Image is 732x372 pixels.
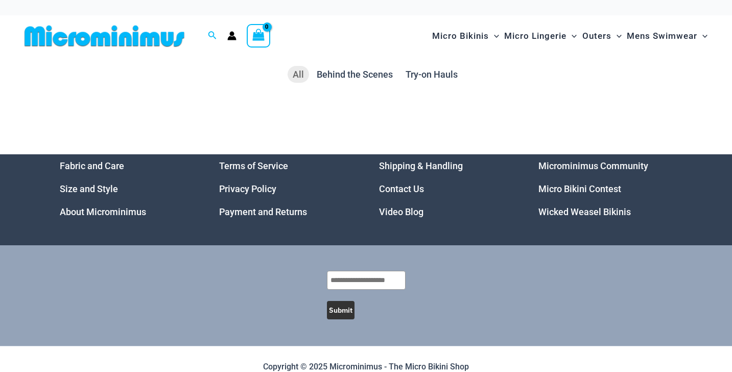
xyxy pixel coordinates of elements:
[430,20,502,52] a: Micro BikinisMenu ToggleMenu Toggle
[432,23,489,49] span: Micro Bikinis
[624,20,710,52] a: Mens SwimwearMenu ToggleMenu Toggle
[60,154,194,223] aside: Footer Widget 1
[60,206,146,217] a: About Microminimus
[502,20,579,52] a: Micro LingerieMenu ToggleMenu Toggle
[538,183,621,194] a: Micro Bikini Contest
[538,160,648,171] a: Microminimus Community
[227,31,237,40] a: Account icon link
[60,160,124,171] a: Fabric and Care
[379,154,513,223] aside: Footer Widget 3
[428,19,712,53] nav: Site Navigation
[538,154,673,223] nav: Menu
[219,160,288,171] a: Terms of Service
[580,20,624,52] a: OutersMenu ToggleMenu Toggle
[379,206,423,217] a: Video Blog
[247,24,270,48] a: View Shopping Cart, empty
[611,23,622,49] span: Menu Toggle
[219,183,276,194] a: Privacy Policy
[317,69,393,80] span: Behind the Scenes
[379,154,513,223] nav: Menu
[566,23,577,49] span: Menu Toggle
[219,206,307,217] a: Payment and Returns
[538,154,673,223] aside: Footer Widget 4
[379,160,463,171] a: Shipping & Handling
[219,154,353,223] aside: Footer Widget 2
[219,154,353,223] nav: Menu
[327,301,355,319] button: Submit
[379,183,424,194] a: Contact Us
[208,30,217,42] a: Search icon link
[582,23,611,49] span: Outers
[406,69,458,80] span: Try-on Hauls
[504,23,566,49] span: Micro Lingerie
[489,23,499,49] span: Menu Toggle
[60,183,118,194] a: Size and Style
[538,206,631,217] a: Wicked Weasel Bikinis
[293,69,304,80] span: All
[627,23,697,49] span: Mens Swimwear
[697,23,707,49] span: Menu Toggle
[60,154,194,223] nav: Menu
[20,25,188,48] img: MM SHOP LOGO FLAT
